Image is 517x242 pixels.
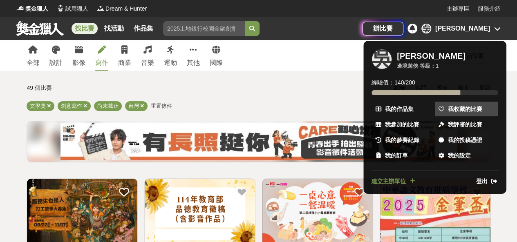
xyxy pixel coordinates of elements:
div: [PERSON_NAME] [397,51,466,61]
a: 我的投稿憑證 [435,133,498,147]
span: 我參加的比賽 [385,120,419,129]
span: 我的作品集 [385,105,414,113]
span: 登出 [476,177,488,186]
span: 我的設定 [448,151,471,160]
span: 經驗值： 140 / 200 [372,78,415,87]
a: 登出 [476,177,498,186]
a: 我的訂單 [372,148,435,163]
div: 邊境遊俠 [397,62,418,70]
a: 建立主辦單位 [372,177,416,186]
a: 辦比賽 [363,22,403,36]
a: 我的作品集 [372,102,435,116]
div: 吳 [372,49,392,69]
span: 我的參賽紀錄 [385,136,419,144]
span: 我的投稿憑證 [448,136,482,144]
span: 建立主辦單位 [372,177,406,186]
a: 我參加的比賽 [372,117,435,132]
a: 我的參賽紀錄 [372,133,435,147]
div: 等級： 1 [420,62,439,70]
span: 我的訂單 [385,151,408,160]
span: · [418,62,420,70]
a: 我收藏的比賽 [435,102,498,116]
span: 我收藏的比賽 [448,105,482,113]
a: 我的設定 [435,148,498,163]
span: 我評審的比賽 [448,120,482,129]
a: 我評審的比賽 [435,117,498,132]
